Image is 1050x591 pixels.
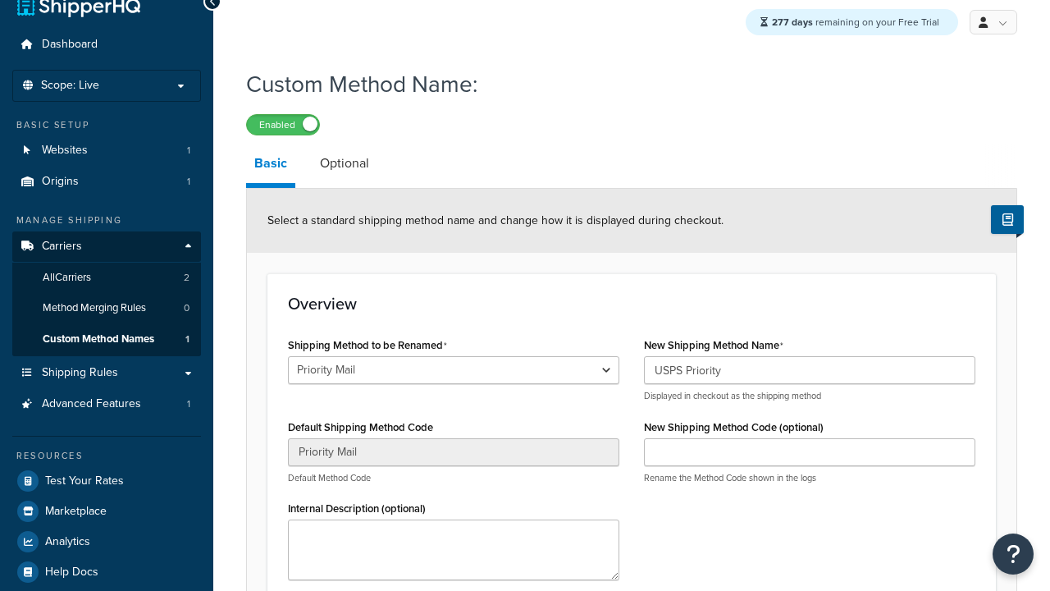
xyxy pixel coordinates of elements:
[185,332,189,346] span: 1
[42,175,79,189] span: Origins
[12,213,201,227] div: Manage Shipping
[12,231,201,262] a: Carriers
[246,68,997,100] h1: Custom Method Name:
[12,497,201,526] a: Marketplace
[187,144,190,158] span: 1
[12,324,201,355] a: Custom Method Names1
[45,474,124,488] span: Test Your Rates
[12,293,201,323] a: Method Merging Rules0
[42,240,82,254] span: Carriers
[12,557,201,587] a: Help Docs
[644,390,975,402] p: Displayed in checkout as the shipping method
[247,115,319,135] label: Enabled
[12,30,201,60] a: Dashboard
[12,118,201,132] div: Basic Setup
[12,324,201,355] li: Custom Method Names
[12,167,201,197] li: Origins
[772,15,939,30] span: remaining on your Free Trial
[45,535,90,549] span: Analytics
[45,566,98,580] span: Help Docs
[187,175,190,189] span: 1
[288,472,619,484] p: Default Method Code
[991,205,1024,234] button: Show Help Docs
[43,332,154,346] span: Custom Method Names
[12,231,201,356] li: Carriers
[42,366,118,380] span: Shipping Rules
[288,295,975,313] h3: Overview
[12,527,201,557] a: Analytics
[288,339,447,352] label: Shipping Method to be Renamed
[288,502,426,515] label: Internal Description (optional)
[43,271,91,285] span: All Carriers
[41,79,99,93] span: Scope: Live
[12,389,201,419] li: Advanced Features
[43,301,146,315] span: Method Merging Rules
[12,449,201,463] div: Resources
[187,397,190,411] span: 1
[12,466,201,496] a: Test Your Rates
[12,293,201,323] li: Method Merging Rules
[312,144,377,183] a: Optional
[12,135,201,166] li: Websites
[45,505,107,519] span: Marketplace
[42,144,88,158] span: Websites
[644,339,783,352] label: New Shipping Method Name
[12,263,201,293] a: AllCarriers2
[42,38,98,52] span: Dashboard
[184,271,189,285] span: 2
[246,144,295,188] a: Basic
[184,301,189,315] span: 0
[267,212,724,229] span: Select a standard shipping method name and change how it is displayed during checkout.
[288,421,433,433] label: Default Shipping Method Code
[12,167,201,197] a: Origins1
[644,421,824,433] label: New Shipping Method Code (optional)
[12,135,201,166] a: Websites1
[644,472,975,484] p: Rename the Method Code shown in the logs
[12,389,201,419] a: Advanced Features1
[772,15,813,30] strong: 277 days
[993,534,1034,575] button: Open Resource Center
[12,358,201,388] a: Shipping Rules
[42,397,141,411] span: Advanced Features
